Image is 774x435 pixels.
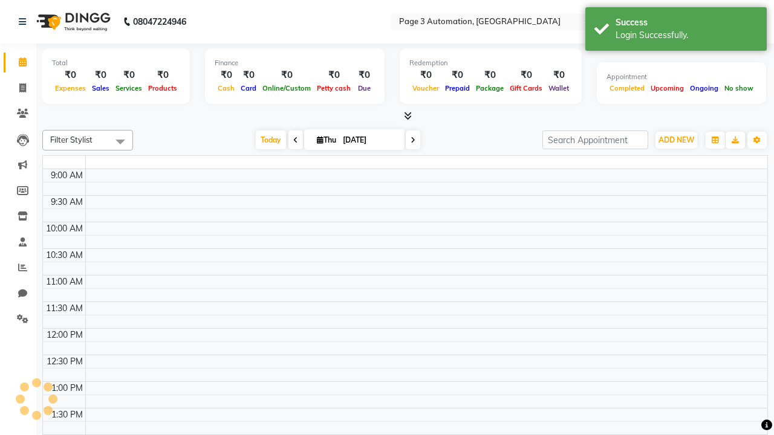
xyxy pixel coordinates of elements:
[215,68,238,82] div: ₹0
[648,84,687,92] span: Upcoming
[616,29,758,42] div: Login Successfully.
[256,130,286,149] span: Today
[314,135,339,144] span: Thu
[409,84,442,92] span: Voucher
[89,84,112,92] span: Sales
[314,84,354,92] span: Petty cash
[355,84,374,92] span: Due
[442,68,473,82] div: ₹0
[44,355,85,368] div: 12:30 PM
[44,302,85,315] div: 11:30 AM
[52,68,89,82] div: ₹0
[507,84,545,92] span: Gift Cards
[49,408,85,421] div: 1:30 PM
[52,84,89,92] span: Expenses
[545,84,572,92] span: Wallet
[48,169,85,182] div: 9:00 AM
[31,5,114,39] img: logo
[259,84,314,92] span: Online/Custom
[314,68,354,82] div: ₹0
[354,68,375,82] div: ₹0
[655,132,697,149] button: ADD NEW
[607,84,648,92] span: Completed
[542,130,648,149] input: Search Appointment
[112,68,145,82] div: ₹0
[145,68,180,82] div: ₹0
[607,72,756,82] div: Appointment
[215,84,238,92] span: Cash
[44,249,85,262] div: 10:30 AM
[44,275,85,288] div: 11:00 AM
[215,58,375,68] div: Finance
[409,68,442,82] div: ₹0
[659,135,694,144] span: ADD NEW
[44,329,85,341] div: 12:00 PM
[44,222,85,235] div: 10:00 AM
[545,68,572,82] div: ₹0
[133,5,186,39] b: 08047224946
[48,196,85,208] div: 9:30 AM
[473,68,507,82] div: ₹0
[409,58,572,68] div: Redemption
[339,131,400,149] input: 2025-09-04
[473,84,507,92] span: Package
[52,58,180,68] div: Total
[50,135,93,144] span: Filter Stylist
[616,16,758,29] div: Success
[259,68,314,82] div: ₹0
[145,84,180,92] span: Products
[687,84,721,92] span: Ongoing
[442,84,473,92] span: Prepaid
[507,68,545,82] div: ₹0
[721,84,756,92] span: No show
[112,84,145,92] span: Services
[238,84,259,92] span: Card
[238,68,259,82] div: ₹0
[89,68,112,82] div: ₹0
[49,382,85,395] div: 1:00 PM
